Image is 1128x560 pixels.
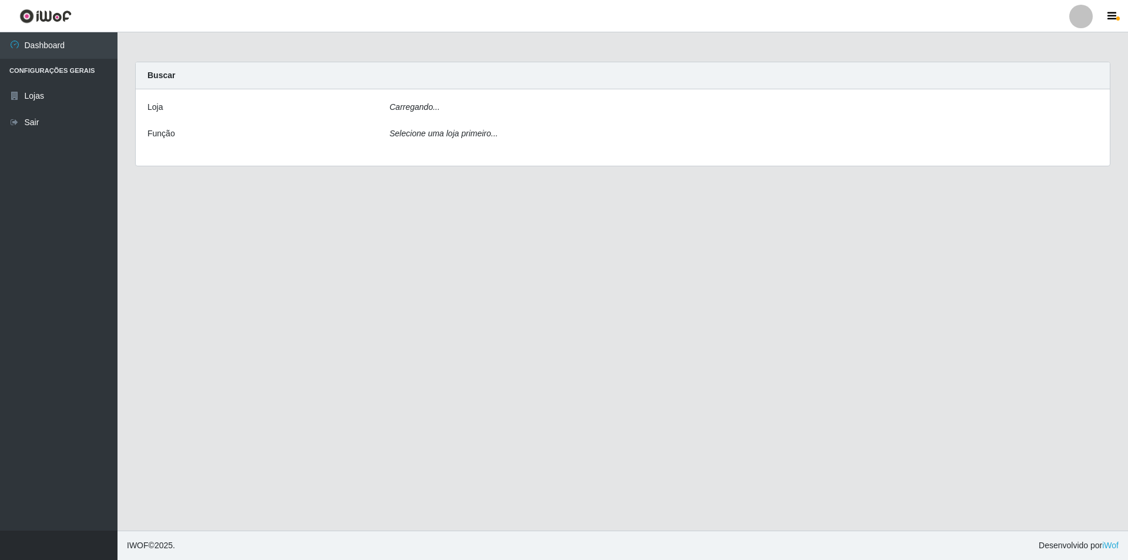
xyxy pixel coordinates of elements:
img: CoreUI Logo [19,9,72,24]
span: Desenvolvido por [1039,539,1119,552]
a: iWof [1102,541,1119,550]
label: Loja [147,101,163,113]
span: © 2025 . [127,539,175,552]
label: Função [147,128,175,140]
span: IWOF [127,541,149,550]
i: Selecione uma loja primeiro... [390,129,498,138]
strong: Buscar [147,71,175,80]
i: Carregando... [390,102,440,112]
